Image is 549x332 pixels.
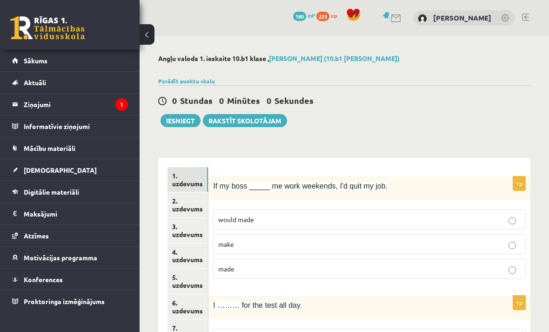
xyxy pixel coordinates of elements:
[509,242,516,249] input: make
[167,244,208,269] a: 4. uzdevums
[24,94,128,115] legend: Ziņojumi
[418,14,427,23] img: Ģertrūde Kairiša
[24,144,75,152] span: Mācību materiāli
[213,301,302,309] span: I ……… for the test all day.
[12,159,128,181] a: [DEMOGRAPHIC_DATA]
[316,12,329,21] span: 223
[24,56,47,65] span: Sākums
[167,294,208,319] a: 6. uzdevums
[24,203,128,224] legend: Maksājumi
[12,269,128,290] a: Konferences
[267,95,271,106] span: 0
[433,13,491,22] a: [PERSON_NAME]
[316,12,341,19] a: 223 xp
[24,231,49,240] span: Atzīmes
[227,95,260,106] span: Minūtes
[115,98,128,111] i: 1
[24,78,46,87] span: Aktuāli
[24,166,97,174] span: [DEMOGRAPHIC_DATA]
[12,203,128,224] a: Maksājumi
[24,275,63,284] span: Konferences
[293,12,315,19] a: 180 mP
[12,291,128,312] a: Proktoringa izmēģinājums
[12,50,128,71] a: Sākums
[219,95,224,106] span: 0
[12,225,128,246] a: Atzīmes
[513,295,526,310] p: 1p
[218,215,254,224] span: would made
[293,12,306,21] span: 180
[203,114,287,127] a: Rakstīt skolotājam
[218,240,234,248] span: make
[12,247,128,268] a: Motivācijas programma
[218,264,234,273] span: made
[167,269,208,294] a: 5. uzdevums
[269,54,400,62] a: [PERSON_NAME] (10.b1 [PERSON_NAME])
[12,115,128,137] a: Informatīvie ziņojumi
[308,12,315,19] span: mP
[274,95,314,106] span: Sekundes
[24,115,128,137] legend: Informatīvie ziņojumi
[12,72,128,93] a: Aktuāli
[213,182,388,190] span: If my boss _____ me work weekends, I'd quit my job.
[509,266,516,274] input: made
[180,95,213,106] span: Stundas
[161,114,201,127] button: Iesniegt
[12,94,128,115] a: Ziņojumi1
[172,95,177,106] span: 0
[331,12,337,19] span: xp
[24,297,105,305] span: Proktoringa izmēģinājums
[158,77,215,85] a: Parādīt punktu skalu
[10,16,85,40] a: Rīgas 1. Tālmācības vidusskola
[167,218,208,243] a: 3. uzdevums
[158,54,530,62] h2: Angļu valoda 1. ieskaite 10.b1 klase ,
[24,253,97,262] span: Motivācijas programma
[12,137,128,159] a: Mācību materiāli
[12,181,128,203] a: Digitālie materiāli
[167,167,208,192] a: 1. uzdevums
[513,176,526,191] p: 1p
[509,217,516,224] input: would made
[24,188,79,196] span: Digitālie materiāli
[167,192,208,217] a: 2. uzdevums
